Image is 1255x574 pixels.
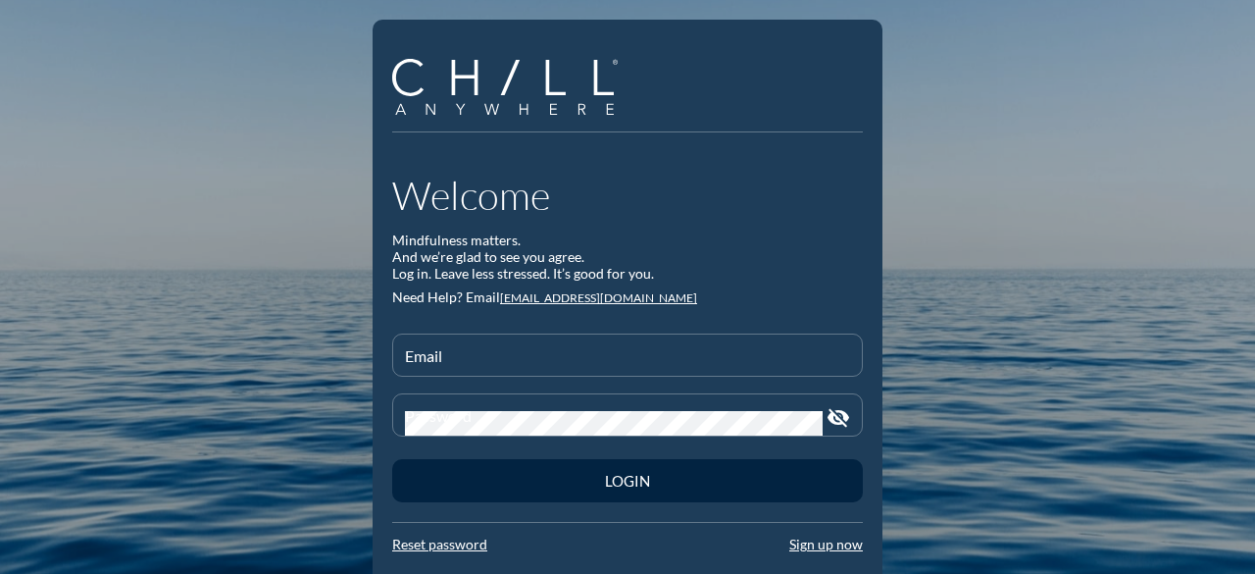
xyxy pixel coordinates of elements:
[500,290,697,305] a: [EMAIL_ADDRESS][DOMAIN_NAME]
[405,351,850,376] input: Email
[392,233,863,282] div: Mindfulness matters. And we’re glad to see you agree. Log in. Leave less stressed. It’s good for ...
[392,59,632,118] a: Company Logo
[392,172,863,219] h1: Welcome
[427,472,828,490] div: Login
[392,536,487,552] a: Reset password
[789,536,863,552] a: Sign up now
[827,406,850,430] i: visibility_off
[392,288,500,305] span: Need Help? Email
[405,411,823,436] input: Password
[392,59,618,115] img: Company Logo
[392,459,863,502] button: Login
